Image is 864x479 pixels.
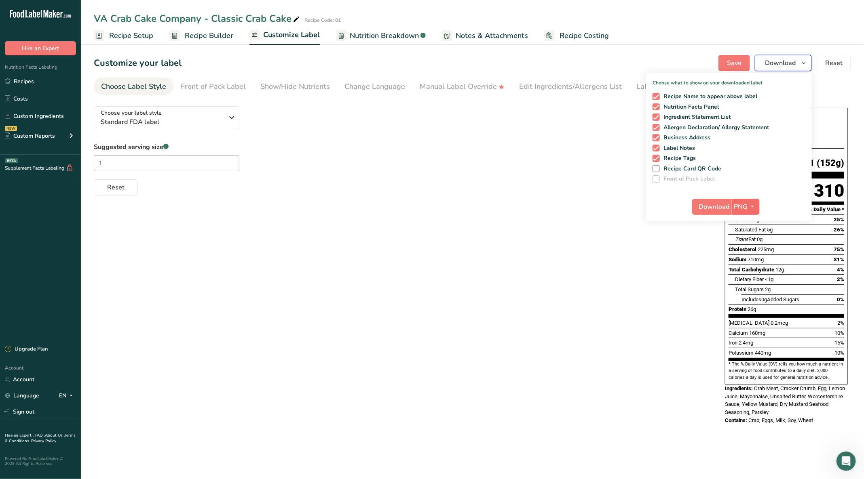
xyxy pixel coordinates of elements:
span: Save [727,58,741,68]
span: Dietary Fiber [735,276,764,282]
span: Ingredients: [725,385,753,391]
button: Reset [817,55,851,71]
span: 31% [834,256,844,263]
span: 26g [748,306,756,312]
a: Nutrition Breakdown [336,27,426,45]
div: Custom Reports [5,132,55,140]
span: Includes Added Sugars [741,296,799,303]
span: 440mg [755,350,771,356]
div: Change Language [344,81,405,92]
span: Download [699,202,730,212]
b: 'Customize Label' [13,119,118,134]
span: 0g [757,236,763,242]
div: LIA says… [6,194,155,261]
div: Did that answer your question? [13,181,102,189]
a: Recipe Builder [169,27,233,45]
a: Terms & Conditions . [5,433,76,444]
span: 26% [834,227,844,233]
span: Recipe Costing [560,30,609,41]
span: Protein [729,306,746,312]
button: Home [127,3,142,19]
span: Cholesterol [729,246,756,252]
div: VA Crab Cake Company - Classic Crab Cake [94,11,301,26]
a: About Us . [45,433,64,438]
div: LIA says… [6,176,155,194]
div: Front of Pack Label [181,81,246,92]
img: Profile image for LIA [23,4,36,17]
span: 10% [834,330,844,336]
label: Suggested serving size [94,142,239,152]
span: Potassium [729,350,754,356]
span: PNG [734,202,748,212]
span: Allergen Declaration/ Allergy Statement [660,124,769,131]
div: Recipe Code: 01 [304,17,341,24]
span: 4% [837,267,844,273]
a: Recipe Setup [94,27,153,45]
a: FAQ . [35,433,45,438]
div: If you need any more help with setting up your nutrition label, I'm here to assist! Would you lik... [6,194,133,244]
span: Total Carbohydrate [729,267,774,273]
a: Source reference 110536426: [34,100,40,107]
span: Business Address [660,134,711,141]
b: 'Menu Label Override' [37,127,107,134]
div: 310 [814,180,844,202]
b: 'Serving Size' [13,127,137,142]
iframe: Intercom live chat [837,452,856,471]
i: Trans [735,236,748,242]
span: Contains: [725,417,747,423]
div: Manual Label Override [420,81,505,92]
span: Recipe Setup [109,30,153,41]
span: Recipe Builder [185,30,233,41]
div: If you need to customize how this appears on your label, you can go to → → to modify the text dis... [13,111,149,142]
button: PNG [732,199,760,215]
span: [MEDICAL_DATA] [729,320,769,326]
b: 4 servings per container [13,40,148,55]
a: Source reference 11472147: [65,57,72,63]
button: Download [692,199,732,215]
button: Hire an Expert [5,41,76,55]
a: Language [5,389,39,403]
p: Choose what to show on your downloaded label [646,73,812,86]
h1: Customize your label [94,57,182,70]
span: Sodium [729,256,746,263]
div: Upgrade Plan [5,345,48,353]
span: Saturated Fat [735,227,766,233]
span: <1g [765,276,773,282]
button: go back [5,3,21,19]
b: serving size of 4 pieces (152g) [13,48,148,62]
span: Recipe Card QR Code [660,165,722,172]
button: Download [755,55,812,71]
span: 0.2mcg [771,320,788,326]
span: Standard FDA label [101,117,224,127]
span: 160mg [749,330,765,336]
a: Hire an Expert . [5,433,34,438]
div: Did that answer your question? [6,176,108,193]
span: 2.4mg [739,340,753,346]
span: 12g [775,267,784,273]
span: Choose your label style [101,109,162,117]
button: Save [718,55,750,71]
span: 0g [761,296,767,303]
span: 710mg [748,256,764,263]
div: EN [59,391,76,401]
div: Show/Hide Nutrients [260,81,330,92]
span: Recipe Name to appear above label [660,93,758,100]
span: Crab, Eggs, Milk, Soy, Wheat [748,417,813,423]
span: 2% [837,276,844,282]
a: Privacy Policy [31,438,56,444]
a: Customize Label [249,26,320,45]
div: Perfect! You've set up your nutrition label with and a . [13,40,149,63]
div: Perfect! You've set up your nutrition label with4 servings per containerand aserving size of 4 pi... [6,35,155,175]
div: Close [142,3,156,18]
span: 10% [834,350,844,356]
span: 15% [834,340,844,346]
span: 2g [765,286,771,292]
span: Iron [729,340,737,346]
span: 1 (152g) [809,158,844,168]
section: * The % Daily Value (DV) tells you how much a nutrient in a serving of food contributes to a dail... [729,361,844,381]
span: 75% [834,246,844,252]
a: Notes & Attachments [442,27,528,45]
div: Your setup looks complete! You can now proceed to add ingredients and build out the rest of your ... [13,147,149,170]
a: Recipe Costing [544,27,609,45]
span: Nutrition Facts Panel [660,103,719,111]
